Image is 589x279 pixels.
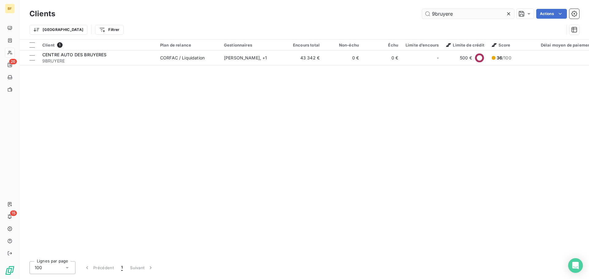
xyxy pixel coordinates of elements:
span: 1 [57,42,63,48]
td: 0 € [363,51,402,65]
td: 43 342 € [284,51,323,65]
div: Gestionnaires [224,43,280,47]
button: 1 [117,261,126,274]
span: 1 [121,265,123,271]
span: 26 [9,59,17,64]
div: Limite d’encours [406,43,439,47]
span: Score [492,43,510,47]
span: Client [42,43,55,47]
td: 0 € [323,51,363,65]
span: 100 [35,265,42,271]
span: 36 [497,55,502,60]
h3: Clients [29,8,55,19]
div: CORFAC / Liquidation [160,55,205,61]
span: Limite de crédit [446,43,484,47]
div: Encours total [288,43,320,47]
span: 500 € [460,55,472,61]
div: Non-échu [327,43,359,47]
input: Rechercher [422,9,514,19]
div: Plan de relance [160,43,217,47]
button: Suivant [126,261,157,274]
div: Open Intercom Messenger [568,258,583,273]
button: [GEOGRAPHIC_DATA] [29,25,87,35]
span: /100 [497,55,511,61]
div: BF [5,4,15,13]
span: 15 [10,210,17,216]
button: Filtrer [95,25,123,35]
div: Échu [366,43,398,47]
img: Logo LeanPay [5,266,15,275]
span: 9BRUYERE [42,58,153,64]
span: CENTRE AUTO DES BRUYERES [42,52,107,57]
span: - [437,55,439,61]
button: Précédent [80,261,117,274]
a: 26 [5,60,14,70]
button: Actions [536,9,567,19]
div: [PERSON_NAME] , + 1 [224,55,280,61]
